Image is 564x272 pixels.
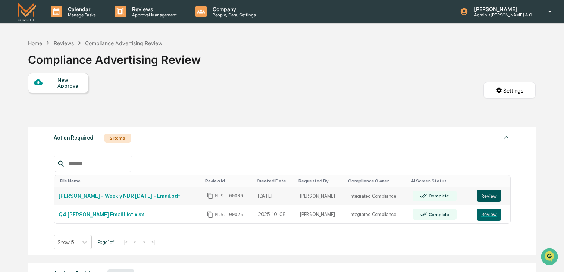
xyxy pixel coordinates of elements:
span: Copy Id [207,193,213,199]
a: 🗄️Attestations [51,91,95,104]
td: Integrated Compliance [345,205,408,223]
div: 🖐️ [7,95,13,101]
span: Attestations [62,94,93,101]
div: Toggle SortBy [257,178,292,184]
button: > [140,239,147,245]
td: [DATE] [254,187,295,206]
a: Q4 [PERSON_NAME] Email List.xlsx [59,212,144,218]
div: 🗄️ [54,95,60,101]
button: Review [477,190,501,202]
p: Approval Management [126,12,181,18]
button: Review [477,209,501,221]
div: Toggle SortBy [60,178,199,184]
div: Reviews [54,40,74,46]
p: [PERSON_NAME] [468,6,538,12]
div: Toggle SortBy [348,178,405,184]
span: Pylon [74,126,90,132]
div: Complete [427,193,449,198]
button: < [132,239,139,245]
div: We're available if you need us! [25,65,94,71]
td: 2025-10-08 [254,205,295,223]
button: Settings [483,82,536,99]
span: M.S.-00025 [215,212,243,218]
p: Reviews [126,6,181,12]
p: Company [207,6,260,12]
span: Page 1 of 1 [97,239,116,245]
div: 2 Items [104,134,131,143]
button: Start new chat [127,59,136,68]
div: Start new chat [25,57,122,65]
td: [PERSON_NAME] [295,187,345,206]
button: >| [148,239,157,245]
span: Copy Id [207,211,213,218]
a: Review [477,190,506,202]
p: How can we help? [7,16,136,28]
div: 🔎 [7,109,13,115]
p: Admin • [PERSON_NAME] & Co. - BD [468,12,538,18]
div: Toggle SortBy [478,178,507,184]
div: Home [28,40,42,46]
button: |< [122,239,130,245]
span: Data Lookup [15,108,47,116]
iframe: Open customer support [540,247,560,268]
img: caret [502,133,511,142]
div: New Approval [57,77,82,89]
div: Toggle SortBy [298,178,342,184]
div: Compliance Advertising Review [85,40,162,46]
a: 🖐️Preclearance [4,91,51,104]
div: Toggle SortBy [411,178,469,184]
p: People, Data, Settings [207,12,260,18]
img: logo [18,3,36,20]
a: Review [477,209,506,221]
span: Preclearance [15,94,48,101]
div: Toggle SortBy [205,178,251,184]
a: Powered byPylon [53,126,90,132]
span: M.S.-00030 [215,193,243,199]
img: 1746055101610-c473b297-6a78-478c-a979-82029cc54cd1 [7,57,21,71]
td: [PERSON_NAME] [295,205,345,223]
a: 🔎Data Lookup [4,105,50,119]
td: Integrated Compliance [345,187,408,206]
p: Manage Tasks [62,12,100,18]
p: Calendar [62,6,100,12]
div: Action Required [54,133,93,143]
div: Compliance Advertising Review [28,47,201,66]
a: [PERSON_NAME] - Weekly NDR [DATE] - Email.pdf [59,193,180,199]
div: Complete [427,212,449,217]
